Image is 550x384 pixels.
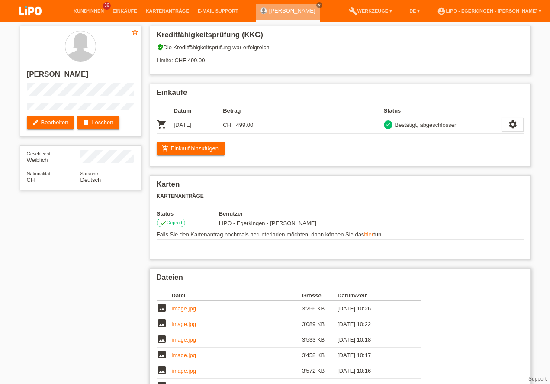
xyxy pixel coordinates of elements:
th: Betrag [223,106,272,116]
i: close [317,3,322,7]
td: 3'458 KB [302,348,338,363]
i: check [160,219,167,226]
a: buildWerkzeuge ▾ [344,8,397,13]
a: image.jpg [172,336,196,343]
td: 3'572 KB [302,363,338,379]
a: hier [364,231,373,238]
h2: Dateien [157,273,524,286]
td: Falls Sie den Kartenantrag nochmals herunterladen möchten, dann können Sie das tun. [157,229,524,240]
td: [DATE] 10:17 [338,348,408,363]
a: E-Mail Support [193,8,243,13]
i: image [157,349,167,360]
td: 3'533 KB [302,332,338,348]
td: [DATE] [174,116,223,134]
h2: [PERSON_NAME] [27,70,134,83]
span: 36 [103,2,111,10]
i: image [157,365,167,375]
th: Datum [174,106,223,116]
a: account_circleLIPO - Egerkingen - [PERSON_NAME] ▾ [433,8,546,13]
a: image.jpg [172,352,196,358]
td: CHF 499.00 [223,116,272,134]
h2: Karten [157,180,524,193]
i: image [157,334,167,344]
i: add_shopping_cart [162,145,169,152]
td: [DATE] 10:22 [338,316,408,332]
span: Deutsch [80,177,101,183]
a: image.jpg [172,368,196,374]
span: 03.09.2025 [219,220,316,226]
span: Schweiz [27,177,35,183]
a: deleteLöschen [77,116,119,129]
i: image [157,303,167,313]
i: edit [32,119,39,126]
td: [DATE] 10:26 [338,301,408,316]
i: verified_user [157,44,164,51]
i: image [157,318,167,329]
a: Kartenanträge [142,8,193,13]
a: Kund*innen [69,8,108,13]
i: settings [508,119,518,129]
i: build [349,7,357,16]
th: Grösse [302,290,338,301]
div: Weiblich [27,150,80,163]
span: Nationalität [27,171,51,176]
h3: Kartenanträge [157,193,524,200]
th: Datum/Zeit [338,290,408,301]
td: 3'089 KB [302,316,338,332]
i: delete [83,119,90,126]
a: image.jpg [172,321,196,327]
a: star_border [131,28,139,37]
td: [DATE] 10:16 [338,363,408,379]
span: Geprüft [167,220,183,225]
th: Status [157,210,219,217]
a: close [316,2,322,8]
i: account_circle [437,7,446,16]
td: [DATE] 10:18 [338,332,408,348]
a: Einkäufe [108,8,141,13]
div: Die Kreditfähigkeitsprüfung war erfolgreich. Limite: CHF 499.00 [157,44,524,70]
span: Sprache [80,171,98,176]
th: Benutzer [219,210,366,217]
i: POSP00026983 [157,119,167,129]
span: Geschlecht [27,151,51,156]
a: LIPO pay [9,18,52,24]
i: check [385,121,391,127]
h2: Einkäufe [157,88,524,101]
h2: Kreditfähigkeitsprüfung (KKG) [157,31,524,44]
a: editBearbeiten [27,116,74,129]
th: Status [384,106,502,116]
a: Support [528,376,547,382]
a: add_shopping_cartEinkauf hinzufügen [157,142,225,155]
td: 3'256 KB [302,301,338,316]
div: Bestätigt, abgeschlossen [392,120,458,129]
a: image.jpg [172,305,196,312]
th: Datei [172,290,302,301]
a: [PERSON_NAME] [269,7,315,14]
a: DE ▾ [405,8,424,13]
i: star_border [131,28,139,36]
